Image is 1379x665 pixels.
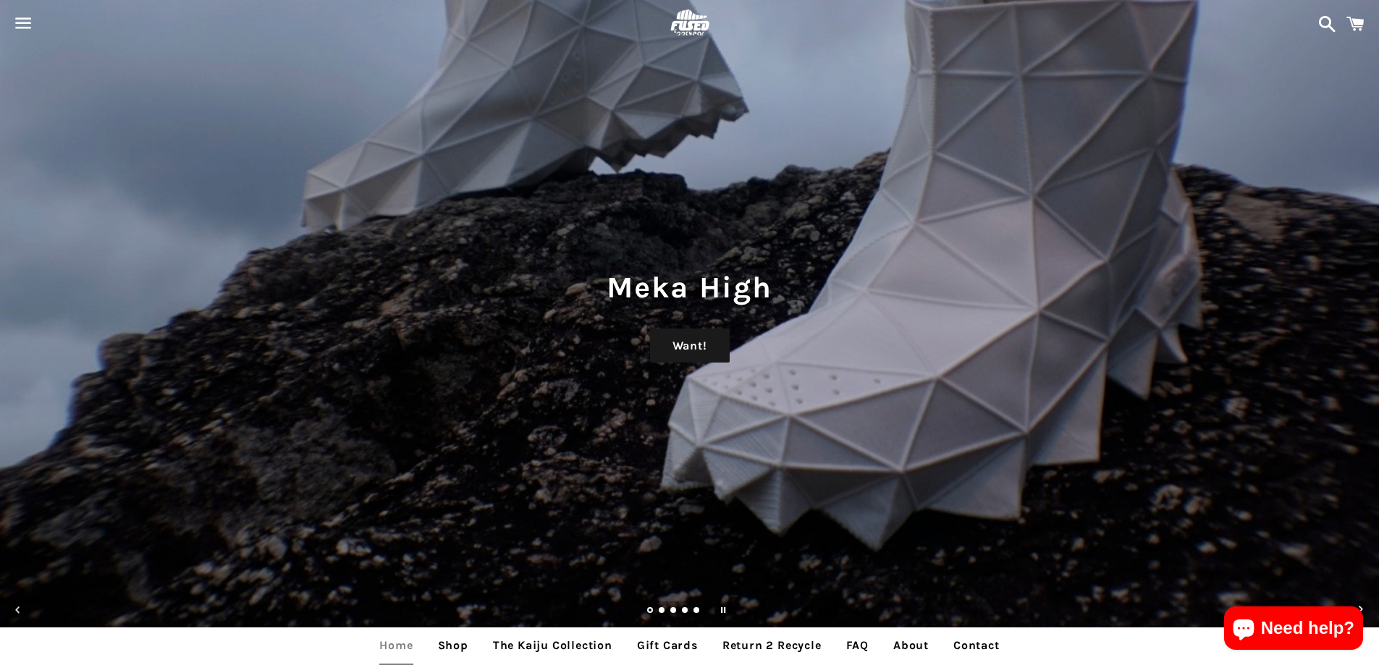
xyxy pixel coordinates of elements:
[482,627,623,664] a: The Kaiju Collection
[626,627,709,664] a: Gift Cards
[882,627,940,664] a: About
[942,627,1011,664] a: Contact
[707,594,739,626] button: Pause slideshow
[712,627,832,664] a: Return 2 Recycle
[647,608,654,615] a: Slide 1, current
[682,608,689,615] a: Load slide 4
[693,608,701,615] a: Load slide 5
[670,608,678,615] a: Load slide 3
[427,627,479,664] a: Shop
[368,627,423,664] a: Home
[650,329,730,363] a: Want!
[2,594,34,626] button: Previous slide
[1220,606,1367,653] inbox-online-store-chat: Shopify online store chat
[14,266,1365,308] h1: Meka High
[835,627,880,664] a: FAQ
[659,608,666,615] a: Load slide 2
[1345,594,1377,626] button: Next slide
